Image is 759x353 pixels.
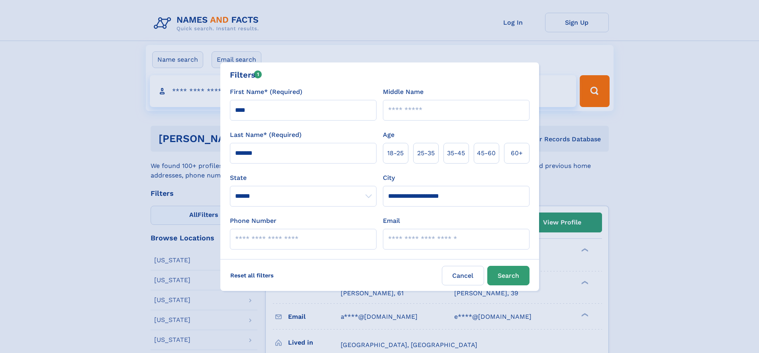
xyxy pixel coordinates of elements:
span: 35‑45 [447,148,465,158]
span: 18‑25 [387,148,404,158]
label: City [383,173,395,183]
label: State [230,173,377,183]
label: Phone Number [230,216,277,226]
label: First Name* (Required) [230,87,302,97]
label: Age [383,130,394,140]
label: Middle Name [383,87,424,97]
label: Cancel [442,266,484,285]
label: Email [383,216,400,226]
span: 25‑35 [417,148,435,158]
span: 45‑60 [477,148,496,158]
label: Last Name* (Required) [230,130,302,140]
label: Reset all filters [225,266,279,285]
button: Search [487,266,530,285]
div: Filters [230,69,262,81]
span: 60+ [511,148,523,158]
